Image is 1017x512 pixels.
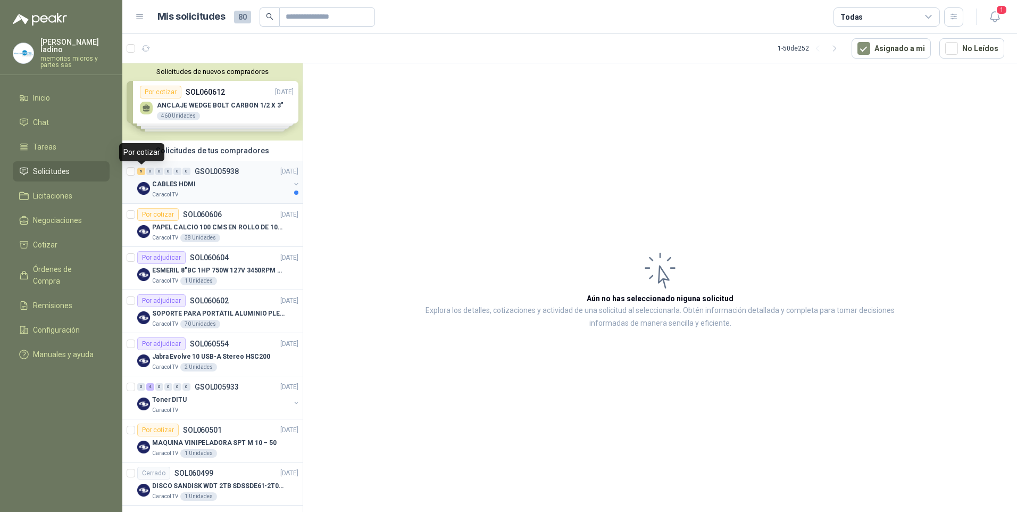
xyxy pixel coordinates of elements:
div: Por cotizar [137,424,179,436]
a: CerradoSOL060499[DATE] Company LogoDISCO SANDISK WDT 2TB SDSSDE61-2T00-G25Caracol TV1 Unidades [122,463,303,506]
div: 0 [182,168,190,175]
span: Inicio [33,92,50,104]
button: Asignado a mi [852,38,931,59]
a: Configuración [13,320,110,340]
span: search [266,13,273,20]
div: Por cotizar [137,208,179,221]
span: Licitaciones [33,190,72,202]
p: Caracol TV [152,449,178,458]
div: Por cotizar [119,143,164,161]
p: SOL060604 [190,254,229,261]
a: Remisiones [13,295,110,316]
p: SOL060606 [183,211,222,218]
span: Tareas [33,141,56,153]
span: Manuales y ayuda [33,349,94,360]
a: Por cotizarSOL060501[DATE] Company LogoMAQUINA VINIPELADORA SPT M 10 – 50Caracol TV1 Unidades [122,419,303,463]
div: 0 [164,383,172,391]
div: 1 Unidades [180,449,217,458]
div: 0 [164,168,172,175]
a: Inicio [13,88,110,108]
div: Cerrado [137,467,170,480]
p: Jabra Evolve 10 USB-A Stereo HSC200 [152,352,270,362]
div: Por adjudicar [137,294,186,307]
div: Por adjudicar [137,251,186,264]
p: [DATE] [280,253,298,263]
span: 80 [234,11,251,23]
button: Solicitudes de nuevos compradores [127,68,298,76]
p: Caracol TV [152,234,178,242]
div: Todas [840,11,863,23]
p: [DATE] [280,339,298,349]
a: Por cotizarSOL060606[DATE] Company LogoPAPEL CALCIO 100 CMS EN ROLLO DE 100 GRCaracol TV38 Unidades [122,204,303,247]
a: Órdenes de Compra [13,259,110,291]
a: Por adjudicarSOL060604[DATE] Company LogoESMERIL 8"BC 1HP 750W 127V 3450RPM URREACaracol TV1 Unid... [122,247,303,290]
span: Chat [33,117,49,128]
div: 1 Unidades [180,492,217,501]
div: 2 Unidades [180,363,217,371]
div: 0 [146,168,154,175]
img: Logo peakr [13,13,67,26]
p: SOPORTE PARA PORTÁTIL ALUMINIO PLEGABLE VTA [152,309,285,319]
span: Cotizar [33,239,57,251]
p: GSOL005938 [195,168,239,175]
span: Solicitudes [33,166,70,177]
p: MAQUINA VINIPELADORA SPT M 10 – 50 [152,438,277,448]
div: 0 [155,383,163,391]
img: Company Logo [137,182,150,195]
div: 38 Unidades [180,234,220,242]
p: [DATE] [280,425,298,435]
img: Company Logo [137,484,150,497]
p: Caracol TV [152,277,178,285]
div: 1 Unidades [180,277,217,285]
span: Remisiones [33,300,72,311]
div: 0 [173,383,181,391]
p: Caracol TV [152,320,178,328]
div: Solicitudes de nuevos compradoresPor cotizarSOL060612[DATE] ANCLAJE WEDGE BOLT CARBON 1/2 X 3"460... [122,63,303,141]
p: DISCO SANDISK WDT 2TB SDSSDE61-2T00-G25 [152,481,285,491]
div: 6 [137,168,145,175]
span: Órdenes de Compra [33,263,99,287]
p: [DATE] [280,210,298,220]
div: 0 [155,168,163,175]
span: Negociaciones [33,214,82,226]
p: [DATE] [280,167,298,177]
p: Caracol TV [152,191,178,199]
img: Company Logo [137,268,150,281]
p: Toner DITU [152,395,187,405]
p: SOL060554 [190,340,229,348]
img: Company Logo [137,441,150,453]
a: 0 4 0 0 0 0 GSOL005933[DATE] Company LogoToner DITUCaracol TV [137,381,301,415]
div: 0 [182,383,190,391]
a: Chat [13,112,110,133]
a: Cotizar [13,235,110,255]
a: Manuales y ayuda [13,344,110,365]
a: Por adjudicarSOL060602[DATE] Company LogoSOPORTE PARA PORTÁTIL ALUMINIO PLEGABLE VTACaracol TV70 ... [122,290,303,333]
h3: Aún no has seleccionado niguna solicitud [587,293,733,304]
img: Company Logo [137,398,150,410]
p: [DATE] [280,468,298,478]
img: Company Logo [137,354,150,367]
p: SOL060499 [174,469,213,477]
img: Company Logo [137,311,150,324]
span: Configuración [33,324,80,336]
p: CABLES HDMI [152,179,196,189]
p: SOL060501 [183,426,222,434]
p: SOL060602 [190,297,229,304]
div: 70 Unidades [180,320,220,328]
a: Negociaciones [13,210,110,230]
p: ESMERIL 8"BC 1HP 750W 127V 3450RPM URREA [152,266,285,276]
h1: Mis solicitudes [157,9,226,24]
img: Company Logo [13,43,34,63]
a: Licitaciones [13,186,110,206]
span: 1 [996,5,1007,15]
div: 1 - 50 de 252 [778,40,843,57]
a: 6 0 0 0 0 0 GSOL005938[DATE] Company LogoCABLES HDMICaracol TV [137,165,301,199]
div: Por adjudicar [137,337,186,350]
button: No Leídos [939,38,1004,59]
a: Solicitudes [13,161,110,181]
div: 4 [146,383,154,391]
p: [DATE] [280,382,298,392]
p: [DATE] [280,296,298,306]
p: PAPEL CALCIO 100 CMS EN ROLLO DE 100 GR [152,222,285,233]
p: Caracol TV [152,492,178,501]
